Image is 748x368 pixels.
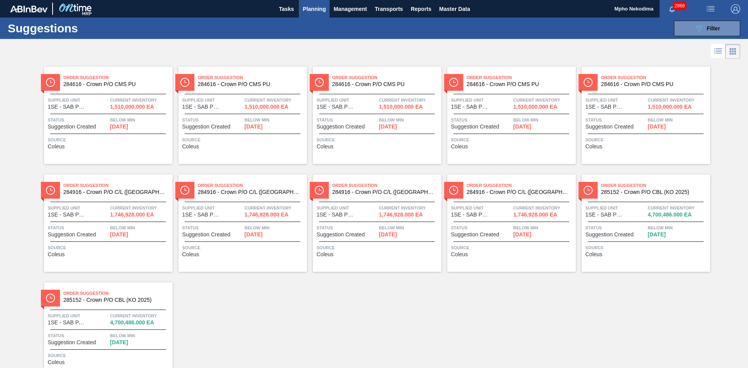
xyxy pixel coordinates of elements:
[332,189,435,195] span: 284916 - Crown P/O C/L (Hogwarts)
[48,96,108,104] span: Supplied Unit
[586,136,708,144] span: Source
[48,332,108,340] span: Status
[8,24,146,33] h1: Suggestions
[317,116,377,124] span: Status
[110,124,128,130] span: 10/09/2025
[576,174,710,272] a: statusOrder Suggestion285152 - Crown P/O CBL (KO 2025)Supplied Unit1SE - SAB Polokwane BreweryCur...
[379,116,439,124] span: Below Min
[648,96,708,104] span: Current inventory
[451,204,512,212] span: Supplied Unit
[332,74,441,81] span: Order Suggestion
[601,181,710,189] span: Order Suggestion
[513,212,557,218] span: 1,746,928.000 EA
[317,124,365,130] span: Suggestion Created
[648,224,708,232] span: Below Min
[48,144,65,150] span: Coleus
[586,204,646,212] span: Supplied Unit
[317,144,334,150] span: Coleus
[180,186,189,195] img: status
[586,104,625,110] span: 1SE - SAB Polokwane Brewery
[601,189,704,195] span: 285152 - Crown P/O CBL (KO 2025)
[441,174,576,272] a: statusOrder Suggestion284916 - Crown P/O C/L ([GEOGRAPHIC_DATA])Supplied Unit1SE - SAB Polokwane ...
[110,212,154,218] span: 1,746,928.000 EA
[411,4,431,14] span: Reports
[182,136,305,144] span: Source
[307,174,441,272] a: statusOrder Suggestion284916 - Crown P/O C/L ([GEOGRAPHIC_DATA])Supplied Unit1SE - SAB Polokwane ...
[451,224,512,232] span: Status
[513,124,531,130] span: 10/09/2025
[245,204,305,212] span: Current inventory
[467,74,576,81] span: Order Suggestion
[182,252,199,257] span: Coleus
[173,174,307,272] a: statusOrder Suggestion284916 - Crown P/O C/L ([GEOGRAPHIC_DATA])Supplied Unit1SE - SAB Polokwane ...
[64,297,166,303] span: 285152 - Crown P/O CBL (KO 2025)
[46,294,55,303] img: status
[674,21,740,36] button: Filter
[110,232,128,238] span: 10/09/2025
[64,189,166,195] span: 284916 - Crown P/O C/L (Hogwarts)
[38,67,173,164] a: statusOrder Suggestion284616 - Crown P/O CMS PUSupplied Unit1SE - SAB Polokwane BreweryCurrent in...
[110,332,171,340] span: Below Min
[586,96,646,104] span: Supplied Unit
[173,67,307,164] a: statusOrder Suggestion284616 - Crown P/O CMS PUSupplied Unit1SE - SAB Polokwane BreweryCurrent in...
[451,96,512,104] span: Supplied Unit
[648,104,692,110] span: 1,510,000.000 EA
[648,124,666,130] span: 10/09/2025
[379,204,439,212] span: Current inventory
[513,232,531,238] span: 10/09/2025
[451,212,490,218] span: 1SE - SAB Polokwane Brewery
[601,74,710,81] span: Order Suggestion
[584,186,593,195] img: status
[441,67,576,164] a: statusOrder Suggestion284616 - Crown P/O CMS PUSupplied Unit1SE - SAB Polokwane BreweryCurrent in...
[725,44,740,59] div: Card Vision
[182,204,243,212] span: Supplied Unit
[586,244,708,252] span: Source
[451,144,468,150] span: Coleus
[451,136,574,144] span: Source
[110,312,171,320] span: Current inventory
[673,2,686,10] span: 2868
[586,232,634,238] span: Suggestion Created
[711,44,725,59] div: List Vision
[317,244,439,252] span: Source
[48,104,87,110] span: 1SE - SAB Polokwane Brewery
[110,320,154,326] span: 4,700,486.000 EA
[48,312,108,320] span: Supplied Unit
[245,232,263,238] span: 10/09/2025
[379,96,439,104] span: Current inventory
[182,144,199,150] span: Coleus
[245,116,305,124] span: Below Min
[439,4,470,14] span: Master Data
[198,181,307,189] span: Order Suggestion
[64,181,173,189] span: Order Suggestion
[586,124,634,130] span: Suggestion Created
[648,212,692,218] span: 4,700,486.000 EA
[48,352,171,359] span: Source
[182,96,243,104] span: Supplied Unit
[379,232,397,238] span: 10/09/2025
[48,320,87,326] span: 1SE - SAB Polokwane Brewery
[48,136,171,144] span: Source
[110,340,128,345] span: 10/18/2025
[333,4,367,14] span: Management
[182,124,231,130] span: Suggestion Created
[198,74,307,81] span: Order Suggestion
[182,224,243,232] span: Status
[731,4,740,14] img: Logout
[245,124,263,130] span: 10/09/2025
[48,212,87,218] span: 1SE - SAB Polokwane Brewery
[303,4,326,14] span: Planning
[451,116,512,124] span: Status
[707,25,720,32] span: Filter
[379,124,397,130] span: 10/09/2025
[467,189,570,195] span: 284916 - Crown P/O C/L (Hogwarts)
[48,232,96,238] span: Suggestion Created
[586,144,603,150] span: Coleus
[451,252,468,257] span: Coleus
[38,174,173,272] a: statusOrder Suggestion284916 - Crown P/O C/L ([GEOGRAPHIC_DATA])Supplied Unit1SE - SAB Polokwane ...
[46,78,55,87] img: status
[48,224,108,232] span: Status
[182,232,231,238] span: Suggestion Created
[317,212,356,218] span: 1SE - SAB Polokwane Brewery
[449,78,458,87] img: status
